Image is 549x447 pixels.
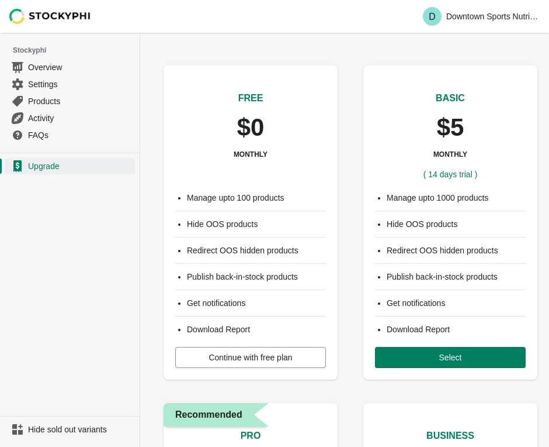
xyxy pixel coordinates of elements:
p: $5 [437,115,464,140]
span: Overview [28,61,133,73]
span: Stockyphi [13,44,140,56]
li: Publish back-in-stock products [187,271,326,283]
span: Hide sold out variants [28,424,133,435]
li: Publish back-in-stock products [387,271,526,283]
span: FREE [238,93,263,103]
img: Stockyphi [9,9,91,24]
text: D [429,12,436,22]
li: Get notifications [187,297,326,309]
li: Redirect OOS hidden products [387,245,526,256]
span: Continue with free plan [209,353,292,362]
li: Manage upto 1000 products [387,192,526,204]
span: Avatar with initials D [423,7,442,26]
button: Avatar with initials DDowntown Sports Nutrition [418,5,544,28]
a: Hide sold out variants [5,421,135,438]
span: Products [28,95,133,107]
span: Activity [28,112,133,124]
a: Overview [5,59,135,75]
p: Downtown Sports Nutrition [446,12,540,21]
span: Upgrade [28,160,133,172]
span: Recommended [175,408,242,422]
li: Manage upto 100 products [187,192,326,204]
a: Products [5,92,135,109]
span: ( 14 days trial ) [423,170,478,179]
a: Settings [5,75,135,92]
li: Get notifications [387,297,526,309]
h3: MONTHLY [433,150,467,159]
li: Redirect OOS hidden products [187,245,326,256]
span: BASIC [436,93,465,103]
a: Upgrade [5,158,135,174]
button: Select [375,347,526,368]
li: Download Report [187,324,326,335]
li: Hide OOS products [387,218,526,230]
span: Select [439,353,462,362]
span: Settings [28,78,133,90]
a: FAQs [5,126,135,143]
li: Download Report [387,324,526,335]
span: BUSINESS [426,431,474,441]
span: FAQs [28,129,133,141]
span: PRO [241,431,261,441]
p: $0 [237,115,265,140]
a: Activity [5,109,135,126]
li: Hide OOS products [187,218,326,230]
h3: MONTHLY [234,150,267,159]
button: Continue with free plan [175,347,326,368]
